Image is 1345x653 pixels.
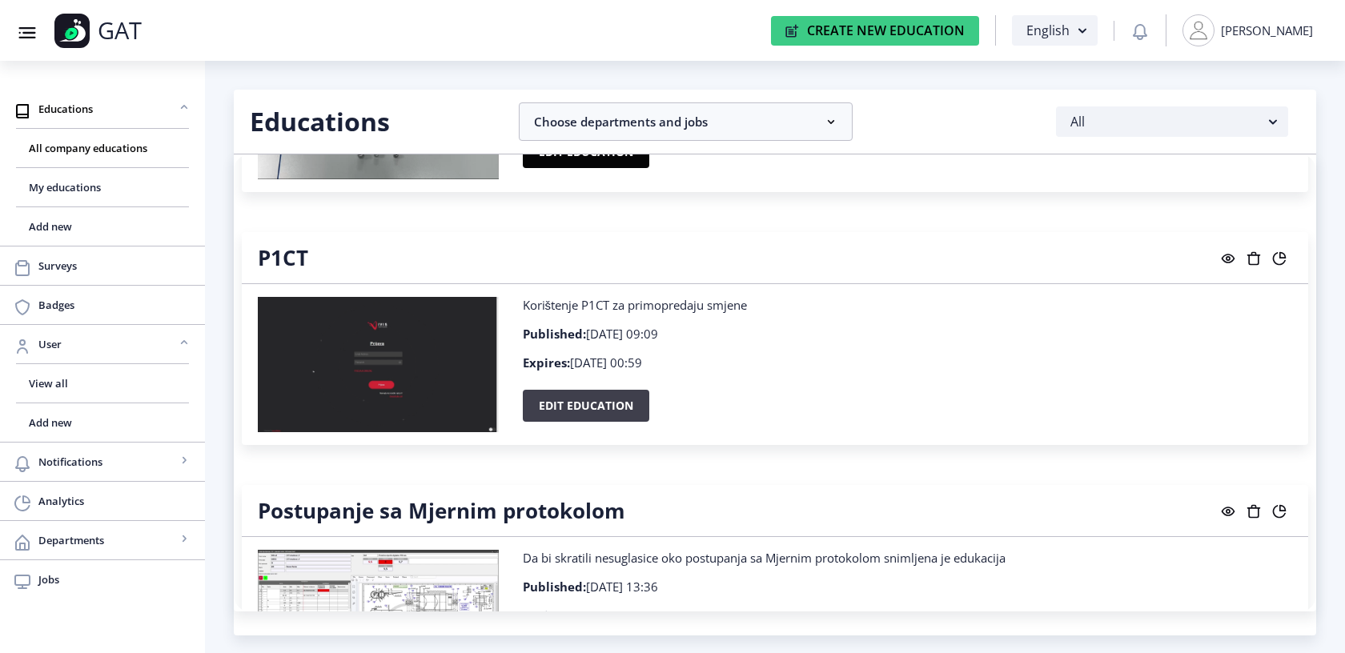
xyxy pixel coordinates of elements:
b: Published: [523,579,586,595]
nb-accordion-item-header: Choose departments and jobs [519,102,853,141]
span: User [38,335,176,354]
span: Notifications [38,452,176,471]
p: [DATE] 00:59 [523,607,1293,623]
span: My educations [29,178,176,197]
button: English [1012,15,1098,46]
span: View all [29,374,176,393]
p: [DATE] 09:09 [523,326,1293,342]
a: My educations [16,168,189,206]
img: P1CT [258,297,499,432]
h2: Educations [250,106,495,138]
span: Analytics [38,491,192,511]
button: Edit education [523,390,649,422]
span: All company educations [29,138,176,158]
a: GAT [54,14,243,48]
a: Add new [16,207,189,246]
p: Korištenje P1CT za primopredaju smjene [523,297,1293,313]
a: All company educations [16,129,189,167]
a: View all [16,364,189,403]
div: [PERSON_NAME] [1221,22,1313,38]
p: [DATE] 13:36 [523,579,1293,595]
span: Educations [38,99,176,118]
span: Jobs [38,570,192,589]
p: GAT [98,22,142,38]
h4: P1CT [258,245,308,270]
b: Expires: [523,607,570,623]
img: create-new-education-icon.svg [785,24,799,38]
button: Create New Education [771,16,979,46]
span: Departments [38,531,176,550]
p: Da bi skratili nesuglasice oko postupanja sa Mjernim protokolom snimljena je edukacija [523,550,1293,566]
span: Badges [38,295,192,314]
span: Add new [29,217,176,236]
b: Published: [523,326,586,342]
button: All [1056,106,1288,137]
b: Expires: [523,355,570,371]
a: Add new [16,403,189,442]
p: [DATE] 00:59 [523,355,1293,371]
span: Add new [29,413,176,432]
span: Surveys [38,256,192,275]
h4: Postupanje sa Mjernim protokolom [258,498,625,523]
